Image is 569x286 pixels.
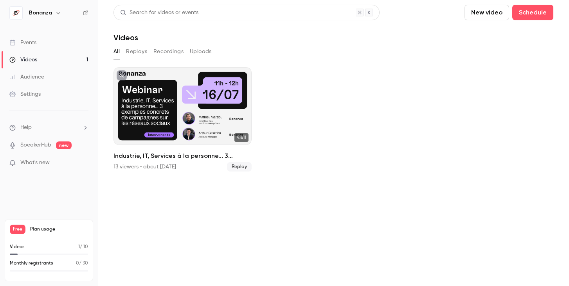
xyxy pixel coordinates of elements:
span: Free [10,225,25,234]
div: 13 viewers • about [DATE] [113,163,176,171]
img: Bonanza [10,7,22,19]
p: Monthly registrants [10,260,53,267]
span: new [56,141,72,149]
span: 43:11 [234,133,248,142]
span: What's new [20,159,50,167]
span: Plan usage [30,226,88,232]
button: Schedule [512,5,553,20]
button: Recordings [153,45,184,58]
button: Uploads [190,45,212,58]
span: Help [20,123,32,132]
li: Industrie, IT, Services à la personne... 3 exemples concrets de campagnes sur les réseaux sociaux [113,67,252,172]
span: 0 [76,261,79,266]
a: SpeakerHub [20,141,51,149]
iframe: Noticeable Trigger [79,159,88,166]
h2: Industrie, IT, Services à la personne... 3 exemples concrets de campagnes sur les réseaux sociaux [113,151,252,161]
button: unpublished [117,70,127,80]
div: Videos [9,56,37,64]
div: Search for videos or events [120,9,198,17]
a: 43:11Industrie, IT, Services à la personne... 3 exemples concrets de campagnes sur les réseaux so... [113,67,252,172]
section: Videos [113,5,553,281]
div: Audience [9,73,44,81]
h1: Videos [113,33,138,42]
p: Videos [10,243,25,250]
h6: Bonanza [29,9,52,17]
p: / 30 [76,260,88,267]
div: Events [9,39,36,46]
button: Replays [126,45,147,58]
li: help-dropdown-opener [9,123,88,132]
p: / 10 [78,243,88,250]
span: 1 [78,245,80,249]
span: Replay [227,162,252,172]
ul: Videos [113,67,553,172]
div: Settings [9,90,41,98]
button: All [113,45,120,58]
button: New video [465,5,509,20]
